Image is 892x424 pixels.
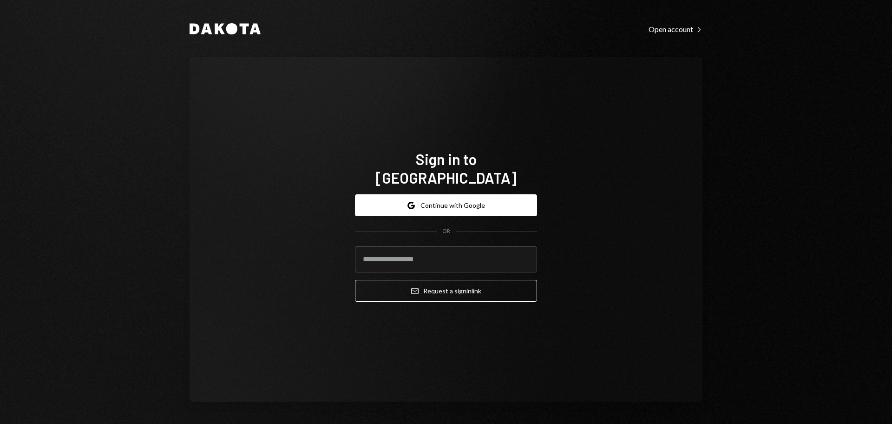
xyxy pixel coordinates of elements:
[649,24,702,34] a: Open account
[355,150,537,187] h1: Sign in to [GEOGRAPHIC_DATA]
[355,280,537,302] button: Request a signinlink
[442,227,450,235] div: OR
[355,194,537,216] button: Continue with Google
[649,25,702,34] div: Open account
